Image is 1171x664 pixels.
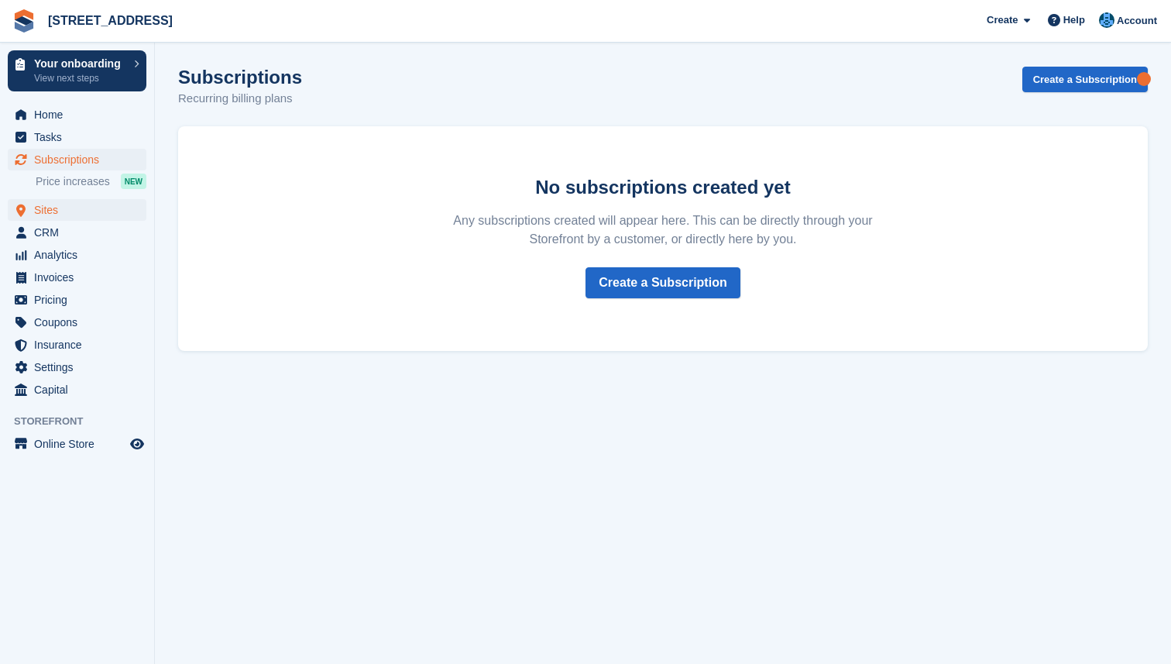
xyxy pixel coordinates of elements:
[8,433,146,455] a: menu
[34,311,127,333] span: Coupons
[8,50,146,91] a: Your onboarding View next steps
[8,149,146,170] a: menu
[987,12,1018,28] span: Create
[128,435,146,453] a: Preview store
[8,199,146,221] a: menu
[8,311,146,333] a: menu
[1099,12,1114,28] img: Matt Nicoll-Jones
[8,334,146,356] a: menu
[535,177,790,198] strong: No subscriptions created yet
[1022,67,1148,92] a: Create a Subscription
[34,71,126,85] p: View next steps
[42,8,179,33] a: [STREET_ADDRESS]
[1117,13,1157,29] span: Account
[178,67,302,88] h1: Subscriptions
[8,126,146,148] a: menu
[8,267,146,288] a: menu
[34,244,127,266] span: Analytics
[8,356,146,378] a: menu
[8,379,146,401] a: menu
[121,174,146,189] div: NEW
[8,104,146,126] a: menu
[34,104,127,126] span: Home
[34,334,127,356] span: Insurance
[1063,12,1085,28] span: Help
[34,356,127,378] span: Settings
[8,289,146,311] a: menu
[34,267,127,288] span: Invoices
[36,174,110,189] span: Price increases
[34,149,127,170] span: Subscriptions
[34,222,127,243] span: CRM
[1137,72,1151,86] div: Tooltip anchor
[14,414,154,429] span: Storefront
[437,212,889,249] p: Any subscriptions created will appear here. This can be directly through your Storefront by a cus...
[34,199,127,221] span: Sites
[585,267,740,298] a: Create a Subscription
[36,173,146,190] a: Price increases NEW
[178,90,302,108] p: Recurring billing plans
[34,126,127,148] span: Tasks
[34,379,127,401] span: Capital
[12,9,36,33] img: stora-icon-8386f47178a22dfd0bd8f6a31ec36ba5ce8667c1dd55bd0f319d3a0aa187defe.svg
[34,289,127,311] span: Pricing
[8,222,146,243] a: menu
[34,58,126,69] p: Your onboarding
[34,433,127,455] span: Online Store
[8,244,146,266] a: menu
